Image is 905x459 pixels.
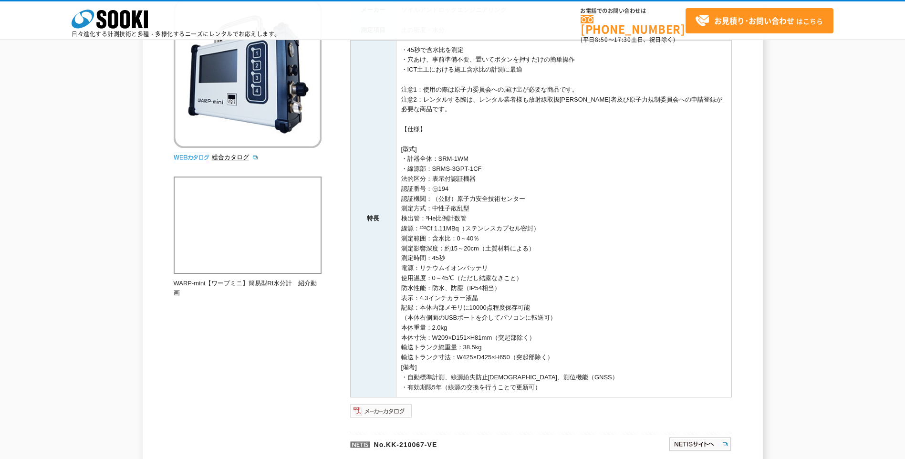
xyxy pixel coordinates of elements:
[350,410,413,417] a: メーカーカタログ
[581,35,675,44] span: (平日 ～ 土日、祝日除く)
[695,14,823,28] span: はこちら
[350,403,413,418] img: メーカーカタログ
[686,8,833,33] a: お見積り･お問い合わせはこちら
[714,15,794,26] strong: お見積り･お問い合わせ
[396,40,731,397] td: ・45秒で含水比を測定 ・穴あけ、事前準備不要、置いてボタンを押すだけの簡単操作 ・ICT土工における施工含水比の計測に最適 注意1：使用の際は原子力委員会への届け出が必要な商品です。 注意2：...
[174,279,322,299] p: WARP-mini【ワープミニ】簡易型RI水分計 紹介動画
[72,31,281,37] p: 日々進化する計測技術と多種・多様化するニーズにレンタルでお応えします。
[350,40,396,397] th: 特長
[668,437,732,452] img: NETISサイトへ
[174,153,209,162] img: webカタログ
[581,15,686,34] a: [PHONE_NUMBER]
[595,35,608,44] span: 8:50
[212,154,259,161] a: 総合カタログ
[350,432,576,455] p: No.KK-210067-VE
[581,8,686,14] span: お電話でのお問い合わせは
[614,35,631,44] span: 17:30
